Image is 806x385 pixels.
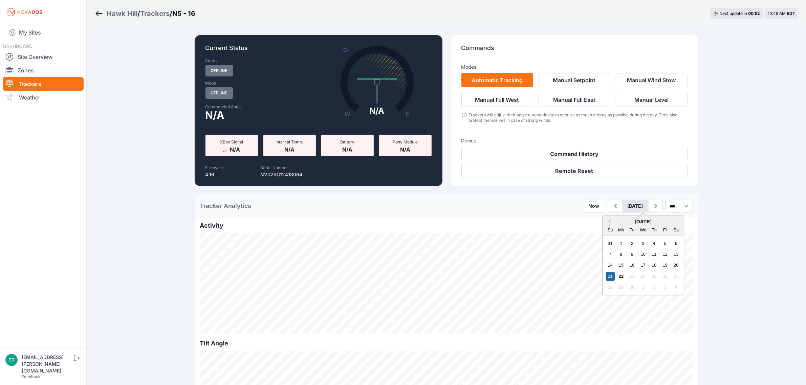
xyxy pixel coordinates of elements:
[200,201,252,211] h2: Tracker Analytics
[660,250,670,259] div: Choose Friday, September 12th, 2025
[617,261,626,270] div: Choose Monday, September 15th, 2025
[220,139,243,144] span: XBee Signal
[628,272,637,281] div: Not available Tuesday, September 23rd, 2025
[400,145,410,153] span: N/A
[616,93,688,107] button: Manual Level
[539,73,610,87] button: Manual Setpoint
[672,239,681,248] div: Choose Saturday, September 6th, 2025
[672,272,681,281] div: Not available Saturday, September 27th, 2025
[205,111,224,119] span: N/A
[606,225,615,234] div: Sunday
[605,238,681,293] div: Month September, 2025
[628,250,637,259] div: Choose Tuesday, September 9th, 2025
[660,261,670,270] div: Choose Friday, September 19th, 2025
[205,58,218,64] label: Status
[137,9,140,18] span: /
[3,64,84,77] a: Zones
[261,165,288,170] label: Serial Number
[638,225,648,234] div: Wednesday
[172,9,195,18] h3: N5 - 16
[617,225,626,234] div: Monday
[140,9,170,18] div: Trackers
[638,239,648,248] div: Choose Wednesday, September 3rd, 2025
[606,250,615,259] div: Choose Sunday, September 7th, 2025
[461,64,477,70] h3: Modes
[606,272,615,281] div: Choose Sunday, September 21st, 2025
[650,261,659,270] div: Choose Thursday, September 18th, 2025
[768,11,786,16] span: 10:49 AM
[650,250,659,259] div: Choose Thursday, September 11th, 2025
[638,261,648,270] div: Choose Wednesday, September 17th, 2025
[660,272,670,281] div: Not available Friday, September 26th, 2025
[5,354,18,366] img: brayden.sanford@nevados.solar
[672,261,681,270] div: Choose Saturday, September 20th, 2025
[95,5,195,22] nav: Breadcrumb
[3,77,84,91] a: Trackers
[617,250,626,259] div: Choose Monday, September 8th, 2025
[622,200,649,212] button: [DATE]
[461,73,533,87] button: Automatic Tracking
[628,225,637,234] div: Tuesday
[205,81,216,86] label: Mode
[672,225,681,234] div: Saturday
[461,137,688,144] h3: Device
[3,43,32,49] span: DASHBOARD
[170,9,172,18] span: /
[3,91,84,104] a: Weather
[606,239,615,248] div: Choose Sunday, August 31st, 2025
[107,9,137,18] a: Hawk Hill
[606,283,615,292] div: Not available Sunday, September 28th, 2025
[650,239,659,248] div: Choose Thursday, September 4th, 2025
[638,283,648,292] div: Not available Wednesday, October 1st, 2025
[200,221,693,230] h2: Activity
[284,145,295,153] span: N/A
[617,239,626,248] div: Choose Monday, September 1st, 2025
[205,43,432,58] p: Current Status
[602,216,684,295] div: Choose Date
[660,283,670,292] div: Not available Friday, October 3rd, 2025
[230,145,240,153] span: N/A
[617,272,626,281] div: Choose Monday, September 22nd, 2025
[276,139,303,144] span: Internal Temp.
[603,217,614,227] button: Previous Month
[22,374,41,379] a: Feedback
[393,139,418,144] span: Pony Module
[261,171,303,178] p: NV02RC12418064
[787,11,795,16] span: EDT
[469,112,687,123] div: Trackers will adjust their angle automatically to capture as much energy as possible during the d...
[628,261,637,270] div: Choose Tuesday, September 16th, 2025
[650,272,659,281] div: Not available Thursday, September 25th, 2025
[461,164,688,178] button: Remote Reset
[461,93,533,107] button: Manual Full West
[719,11,747,16] span: Next update in
[628,239,637,248] div: Choose Tuesday, September 2nd, 2025
[616,73,688,87] button: Manual Wind Stow
[461,147,688,161] button: Command History
[205,165,224,170] label: Firmware
[638,272,648,281] div: Not available Wednesday, September 24th, 2025
[342,145,352,153] span: N/A
[638,250,648,259] div: Choose Wednesday, September 10th, 2025
[205,104,314,110] label: Commanded Angle
[606,261,615,270] div: Choose Sunday, September 14th, 2025
[628,283,637,292] div: Not available Tuesday, September 30th, 2025
[672,283,681,292] div: Not available Saturday, October 4th, 2025
[370,106,385,116] div: N/A
[205,171,224,178] p: 4.16
[539,93,610,107] button: Manual Full East
[672,250,681,259] div: Choose Saturday, September 13th, 2025
[340,139,354,144] span: Battery
[650,283,659,292] div: Not available Thursday, October 2nd, 2025
[461,43,688,58] p: Commands
[617,283,626,292] div: Not available Monday, September 29th, 2025
[200,339,693,348] h2: Tilt Angle
[583,200,605,212] button: Now
[650,225,659,234] div: Thursday
[748,11,760,16] div: 00 : 52
[3,24,84,41] a: My Sites
[22,354,72,374] div: [EMAIL_ADDRESS][PERSON_NAME][DOMAIN_NAME]
[603,219,684,224] h2: [DATE]
[205,65,233,76] span: Offline
[660,239,670,248] div: Choose Friday, September 5th, 2025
